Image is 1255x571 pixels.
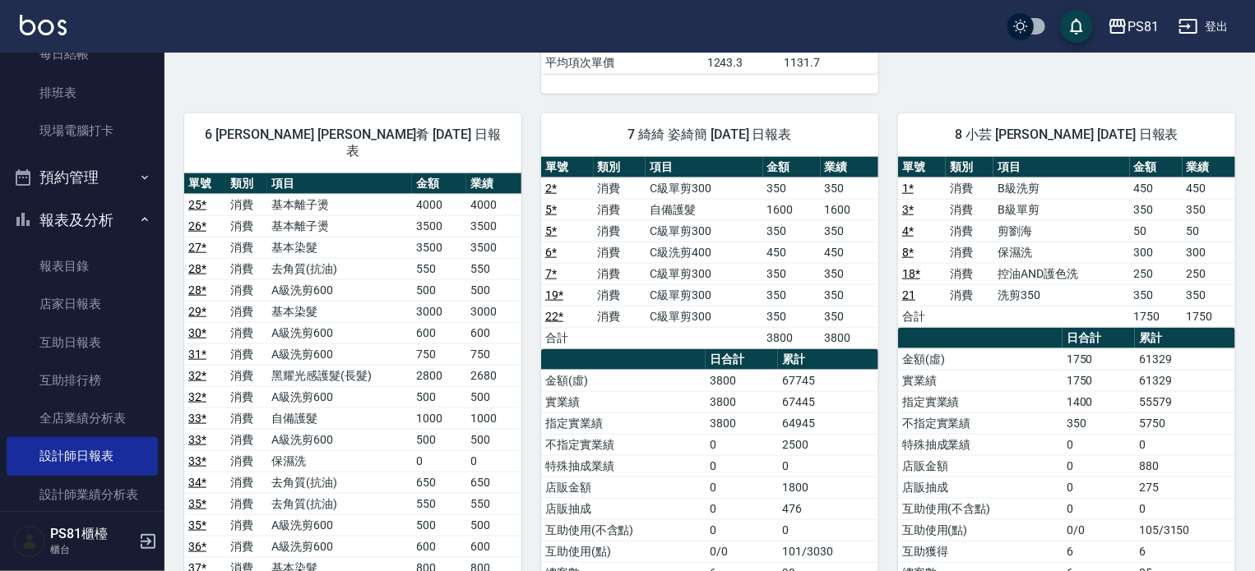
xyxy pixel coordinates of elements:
td: 消費 [226,450,268,472]
th: 單號 [898,157,946,178]
td: 保濕洗 [993,242,1129,263]
td: 消費 [226,279,268,301]
td: 450 [1183,177,1235,199]
td: 500 [412,429,466,450]
td: 550 [466,493,521,514]
td: 3800 [706,412,778,434]
td: 消費 [946,220,993,242]
img: Logo [20,15,67,35]
td: 350 [1063,412,1135,434]
a: 每日結帳 [7,35,158,73]
td: 0 [1063,498,1135,519]
td: 實業績 [541,391,706,412]
td: 消費 [226,343,268,365]
td: 4000 [466,194,521,215]
td: 0 [706,434,778,455]
td: 350 [1183,199,1235,220]
td: B級洗剪 [993,177,1129,199]
td: 500 [412,386,466,408]
td: 600 [412,322,466,343]
td: 600 [466,536,521,557]
td: 650 [412,472,466,493]
th: 項目 [267,173,412,195]
td: 指定實業績 [898,391,1063,412]
td: 基本染髮 [267,301,412,322]
th: 單號 [541,157,594,178]
td: 特殊抽成業績 [541,455,706,477]
td: 2680 [466,365,521,386]
th: 類別 [594,157,646,178]
td: 消費 [946,199,993,220]
td: C級洗剪400 [646,242,762,263]
td: 750 [466,343,521,365]
td: 550 [412,493,466,514]
span: 6 [PERSON_NAME] [PERSON_NAME]肴 [DATE] 日報表 [204,127,502,159]
td: 消費 [594,242,646,263]
td: 消費 [594,220,646,242]
div: PS81 [1128,16,1159,37]
td: 消費 [594,263,646,284]
th: 項目 [646,157,762,178]
td: 1750 [1130,306,1183,327]
td: 黑耀光感護髮(長髮) [267,365,412,386]
td: 0 [778,455,878,477]
td: 0 [706,455,778,477]
td: 1600 [821,199,878,220]
td: 合計 [541,327,594,348]
td: C級單剪300 [646,306,762,327]
td: 67745 [778,370,878,391]
th: 業績 [821,157,878,178]
td: 3500 [412,237,466,258]
td: 特殊抽成業績 [898,434,1063,455]
td: 350 [1130,199,1183,220]
th: 累計 [1135,328,1235,349]
td: 1243.3 [703,52,780,73]
td: 750 [412,343,466,365]
td: 350 [763,284,821,306]
td: 1131.7 [780,52,878,73]
th: 金額 [412,173,466,195]
td: A級洗剪600 [267,386,412,408]
td: 1750 [1063,348,1135,370]
td: 5750 [1135,412,1235,434]
a: 排班表 [7,74,158,112]
td: 0 [706,519,778,541]
td: 600 [412,536,466,557]
td: 450 [821,242,878,263]
td: 0 [466,450,521,472]
td: 店販金額 [898,455,1063,477]
td: 店販抽成 [541,498,706,519]
td: 消費 [946,284,993,306]
a: 互助日報表 [7,324,158,361]
td: 275 [1135,477,1235,498]
a: 設計師業績分析表 [7,476,158,513]
td: 61329 [1135,370,1235,391]
td: 消費 [226,365,268,386]
td: 3000 [412,301,466,322]
th: 項目 [993,157,1129,178]
td: 消費 [226,237,268,258]
td: 消費 [226,194,268,215]
td: 基本離子燙 [267,194,412,215]
td: 基本染髮 [267,237,412,258]
td: 350 [763,220,821,242]
td: 0 [1063,477,1135,498]
td: 互助使用(點) [898,519,1063,541]
td: 3500 [412,215,466,237]
td: 550 [412,258,466,279]
td: 0/0 [706,541,778,562]
p: 櫃台 [50,542,134,557]
td: 550 [466,258,521,279]
td: 洗剪350 [993,284,1129,306]
td: 0 [706,477,778,498]
td: 消費 [594,177,646,199]
td: 350 [821,284,878,306]
td: 500 [466,429,521,450]
td: 3500 [466,237,521,258]
td: 105/3150 [1135,519,1235,541]
td: 0/0 [1063,519,1135,541]
td: 店販抽成 [898,477,1063,498]
td: 1400 [1063,391,1135,412]
td: 1750 [1063,370,1135,391]
td: A級洗剪600 [267,514,412,536]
